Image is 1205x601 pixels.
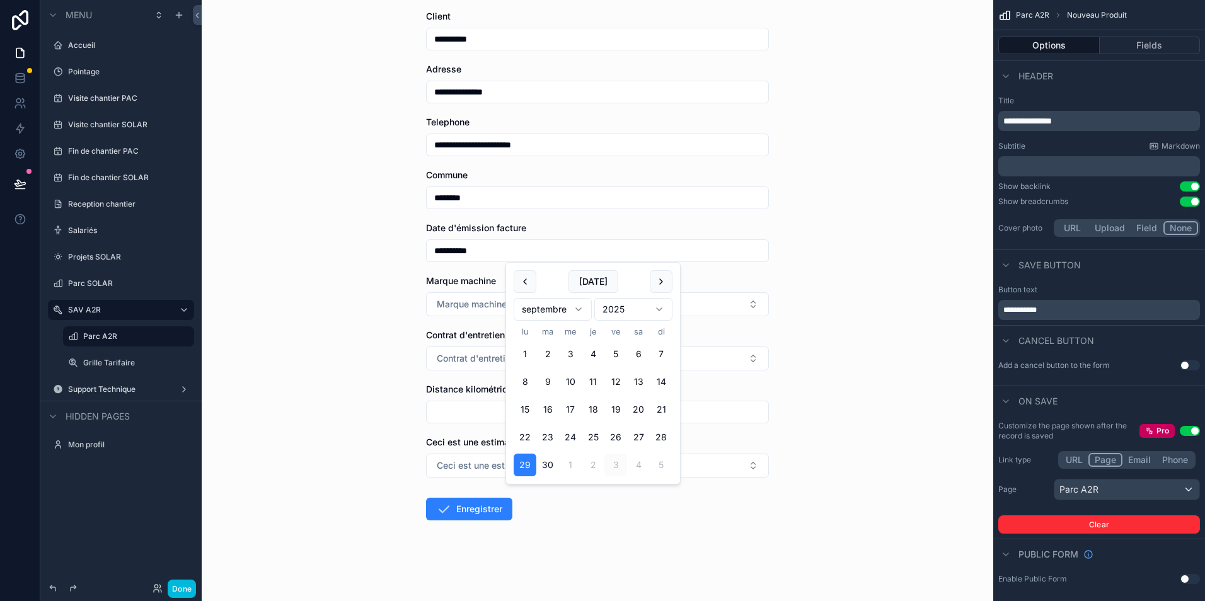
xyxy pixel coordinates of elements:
div: scrollable content [998,156,1200,176]
span: Cancel button [1018,335,1094,347]
button: Today, vendredi 3 octobre 2025 [604,454,627,476]
button: samedi 6 septembre 2025 [627,343,650,365]
label: Visite chantier PAC [68,93,187,103]
button: samedi 20 septembre 2025 [627,398,650,421]
div: Show breadcrumbs [998,197,1068,207]
label: Button text [998,285,1037,295]
span: Adresse [426,64,461,74]
span: Marque machine [437,298,507,311]
button: mardi 23 septembre 2025 [536,426,559,449]
button: mardi 9 septembre 2025 [536,370,559,393]
label: Parc A2R [83,331,187,341]
button: mercredi 17 septembre 2025 [559,398,582,421]
th: jeudi [582,326,604,338]
label: Fin de chantier SOLAR [68,173,187,183]
button: dimanche 5 octobre 2025 [650,454,672,476]
button: jeudi 18 septembre 2025 [582,398,604,421]
label: Link type [998,455,1049,465]
button: lundi 15 septembre 2025 [514,398,536,421]
span: Parc A2R [1016,10,1049,20]
div: Show backlink [998,181,1051,192]
a: Markdown [1149,141,1200,151]
button: Phone [1156,453,1194,467]
button: samedi 13 septembre 2025 [627,370,650,393]
span: Nouveau Produit [1067,10,1127,20]
button: Options [998,37,1100,54]
button: None [1163,221,1198,235]
button: jeudi 11 septembre 2025 [582,370,604,393]
label: Support Technique [68,384,169,394]
th: lundi [514,326,536,338]
span: Pro [1156,426,1169,436]
button: mercredi 1 octobre 2025 [559,454,582,476]
button: mercredi 3 septembre 2025 [559,343,582,365]
button: Done [168,580,196,598]
label: Salariés [68,226,187,236]
button: [DATE] [568,270,618,293]
button: samedi 27 septembre 2025 [627,426,650,449]
button: lundi 22 septembre 2025 [514,426,536,449]
span: Contrat d'entretien [437,352,516,365]
button: mercredi 24 septembre 2025 [559,426,582,449]
button: Page [1088,453,1122,467]
th: mardi [536,326,559,338]
button: mardi 16 septembre 2025 [536,398,559,421]
div: Enable Public Form [998,574,1067,584]
label: Reception chantier [68,199,187,209]
button: lundi 29 septembre 2025, selected [514,454,536,476]
button: Enregistrer [426,498,512,520]
button: lundi 8 septembre 2025 [514,370,536,393]
button: Email [1122,453,1156,467]
button: lundi 1 septembre 2025 [514,343,536,365]
label: Page [998,484,1049,495]
span: Header [1018,70,1053,83]
label: Parc SOLAR [68,278,187,289]
button: jeudi 25 septembre 2025 [582,426,604,449]
button: Upload [1089,221,1131,235]
label: Cover photo [998,223,1049,233]
label: Mon profil [68,440,187,450]
span: Menu [66,9,92,21]
label: Title [998,96,1200,106]
span: Client [426,11,451,21]
button: jeudi 2 octobre 2025 [582,454,604,476]
button: dimanche 14 septembre 2025 [650,370,672,393]
label: Subtitle [998,141,1025,151]
button: jeudi 4 septembre 2025 [582,343,604,365]
label: Fin de chantier PAC [68,146,187,156]
span: Public form [1018,548,1078,561]
span: Hidden pages [66,410,130,423]
button: Field [1131,221,1164,235]
button: mercredi 10 septembre 2025 [559,370,582,393]
span: Save button [1018,259,1081,272]
label: Grille Tarifaire [83,358,187,368]
span: Markdown [1162,141,1200,151]
button: Select Button [426,346,769,370]
button: dimanche 28 septembre 2025 [650,426,672,449]
span: Distance kilométrique [426,384,518,394]
label: Projets SOLAR [68,252,187,262]
button: Clear [998,515,1200,534]
th: vendredi [604,326,627,338]
span: Contrat d'entretien [426,329,505,340]
button: URL [1056,221,1089,235]
button: Parc A2R [1054,479,1200,500]
span: Marque machine [426,275,496,286]
span: Telephone [426,117,470,127]
button: vendredi 19 septembre 2025 [604,398,627,421]
label: SAV A2R [68,305,169,315]
label: Visite chantier SOLAR [68,120,187,130]
label: Add a cancel button to the form [998,360,1110,370]
th: dimanche [650,326,672,338]
button: URL [1060,453,1088,467]
a: Accueil [68,40,187,50]
div: Parc A2R [1054,479,1199,500]
span: Commune [426,169,468,180]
